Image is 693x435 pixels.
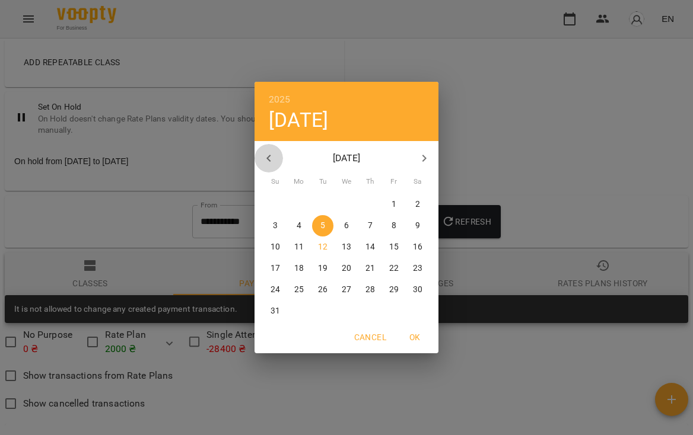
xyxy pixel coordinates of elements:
p: 14 [365,241,375,253]
p: 10 [271,241,280,253]
p: 23 [413,263,422,274]
span: Mo [288,176,310,188]
button: 19 [312,258,333,279]
p: 2 [415,199,420,210]
button: 24 [265,279,286,300]
button: 20 [336,258,357,279]
p: 1 [392,199,396,210]
p: 4 [297,220,301,232]
button: Cancel [349,327,391,348]
p: 19 [318,263,328,274]
button: 30 [407,279,428,300]
p: 31 [271,305,280,317]
p: 26 [318,284,328,296]
span: Th [360,176,381,188]
button: 26 [312,279,333,300]
button: [DATE] [269,108,328,132]
p: 6 [344,220,349,232]
button: 6 [336,215,357,236]
p: 30 [413,284,422,296]
button: 12 [312,236,333,258]
p: 24 [271,284,280,296]
button: 27 [336,279,357,300]
p: 5 [320,220,325,232]
span: Su [265,176,286,188]
span: Tu [312,176,333,188]
span: We [336,176,357,188]
p: 13 [342,241,351,253]
span: OK [400,330,429,344]
button: 5 [312,215,333,236]
button: 1 [383,194,405,215]
p: 15 [389,241,399,253]
p: 18 [294,263,304,274]
button: 17 [265,258,286,279]
span: Fr [383,176,405,188]
button: 22 [383,258,405,279]
button: 3 [265,215,286,236]
button: 4 [288,215,310,236]
button: 25 [288,279,310,300]
p: 29 [389,284,399,296]
button: 7 [360,215,381,236]
button: 10 [265,236,286,258]
p: 20 [342,263,351,274]
p: 7 [368,220,373,232]
span: Sa [407,176,428,188]
button: 29 [383,279,405,300]
button: 14 [360,236,381,258]
p: 3 [273,220,278,232]
button: OK [396,327,434,348]
p: 11 [294,241,304,253]
button: 21 [360,258,381,279]
button: 18 [288,258,310,279]
button: 2 [407,194,428,215]
button: 11 [288,236,310,258]
p: 8 [392,220,396,232]
button: 13 [336,236,357,258]
p: 21 [365,263,375,274]
span: Cancel [354,330,386,344]
p: [DATE] [283,151,411,165]
button: 8 [383,215,405,236]
button: 16 [407,236,428,258]
button: 9 [407,215,428,236]
p: 9 [415,220,420,232]
button: 2025 [269,91,291,108]
p: 22 [389,263,399,274]
p: 17 [271,263,280,274]
p: 16 [413,241,422,253]
p: 28 [365,284,375,296]
button: 31 [265,300,286,322]
button: 23 [407,258,428,279]
button: 28 [360,279,381,300]
p: 12 [318,241,328,253]
p: 27 [342,284,351,296]
button: 15 [383,236,405,258]
p: 25 [294,284,304,296]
